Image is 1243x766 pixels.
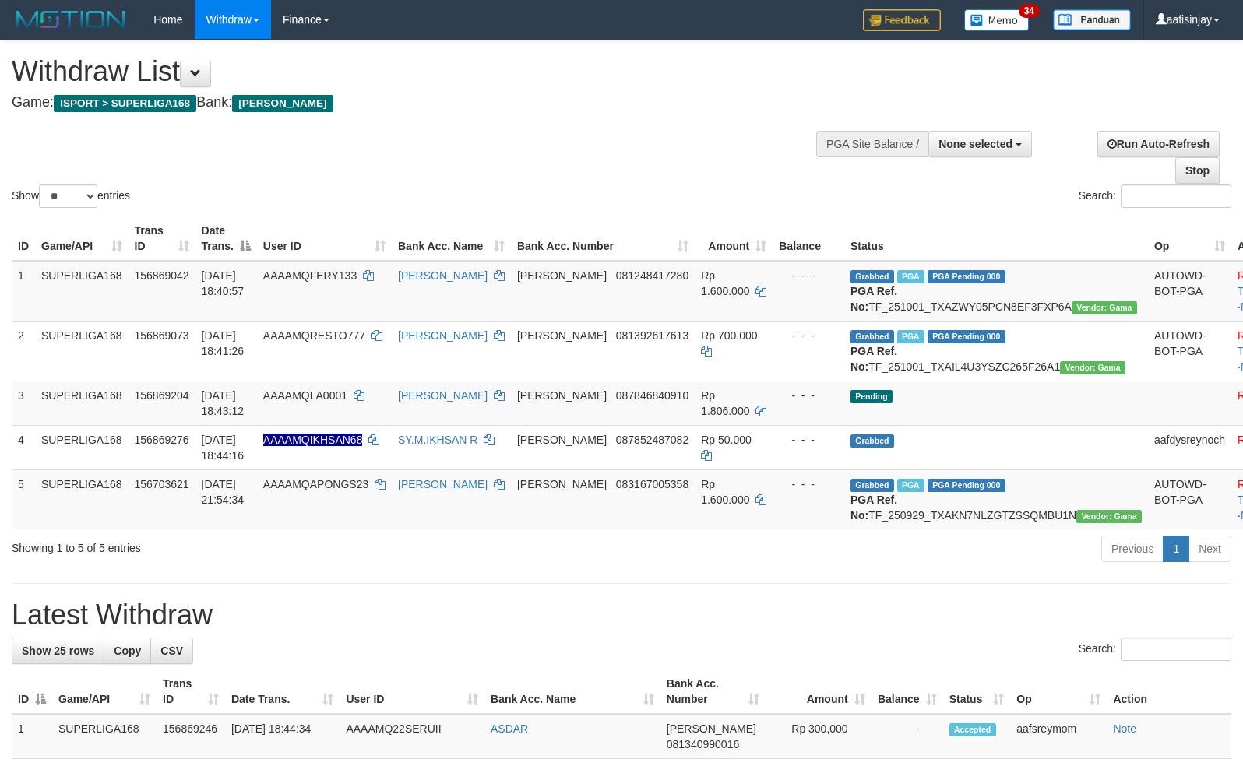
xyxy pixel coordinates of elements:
td: 5 [12,469,35,529]
a: ASDAR [491,722,528,735]
span: [PERSON_NAME] [232,95,333,112]
td: 1 [12,261,35,322]
span: None selected [938,138,1012,150]
label: Search: [1079,184,1231,208]
span: Pending [850,390,893,403]
button: None selected [928,131,1032,157]
span: [DATE] 18:40:57 [202,269,245,297]
td: 1 [12,714,52,759]
h1: Latest Withdraw [12,599,1231,631]
div: PGA Site Balance / [816,131,928,157]
a: Copy [104,638,151,664]
th: Amount: activate to sort column ascending [695,216,773,261]
a: Show 25 rows [12,638,104,664]
span: [PERSON_NAME] [517,434,607,446]
span: ISPORT > SUPERLIGA168 [54,95,196,112]
span: 156869276 [135,434,189,446]
label: Search: [1079,638,1231,661]
span: [PERSON_NAME] [517,478,607,490]
td: AAAAMQ22SERUII [340,714,484,759]
a: SY.M.IKHSAN R [398,434,477,446]
span: Grabbed [850,434,894,448]
img: MOTION_logo.png [12,8,130,31]
span: CSV [160,645,183,657]
td: 3 [12,381,35,425]
div: - - - [779,388,838,403]
span: 156869204 [135,389,189,402]
span: Copy 081340990016 to clipboard [667,738,739,750]
span: 156703621 [135,478,189,490]
span: Nama rekening ada tanda titik/strip, harap diedit [263,434,363,446]
span: Copy [114,645,141,657]
img: Button%20Memo.svg [964,9,1030,31]
td: - [872,714,943,759]
span: AAAAMQRESTO777 [263,329,365,342]
span: [PERSON_NAME] [667,722,756,735]
span: Copy 081392617613 to clipboard [616,329,688,342]
span: [DATE] 18:41:26 [202,329,245,357]
span: AAAAMQLA0001 [263,389,347,402]
td: 2 [12,321,35,381]
th: User ID: activate to sort column ascending [257,216,392,261]
select: Showentries [39,184,97,208]
th: Action [1107,669,1231,714]
span: PGA Pending [928,330,1005,343]
div: - - - [779,432,838,448]
span: 34 [1019,4,1040,18]
span: Vendor URL: https://trx31.1velocity.biz [1072,301,1137,314]
b: PGA Ref. No: [850,285,897,313]
a: Run Auto-Refresh [1097,131,1220,157]
span: AAAAMQFERY133 [263,269,357,282]
h1: Withdraw List [12,56,813,87]
span: Copy 083167005358 to clipboard [616,478,688,490]
img: Feedback.jpg [863,9,941,31]
th: Status [844,216,1148,261]
th: ID: activate to sort column descending [12,669,52,714]
th: Bank Acc. Number: activate to sort column ascending [660,669,766,714]
th: Balance: activate to sort column ascending [872,669,943,714]
th: Bank Acc. Name: activate to sort column ascending [392,216,511,261]
span: [DATE] 18:44:16 [202,434,245,462]
td: SUPERLIGA168 [35,381,129,425]
th: User ID: activate to sort column ascending [340,669,484,714]
span: 156869073 [135,329,189,342]
a: [PERSON_NAME] [398,329,488,342]
span: Grabbed [850,479,894,492]
a: Previous [1101,536,1164,562]
span: Copy 087852487082 to clipboard [616,434,688,446]
td: TF_251001_TXAIL4U3YSZC265F26A1 [844,321,1148,381]
span: [PERSON_NAME] [517,389,607,402]
div: Showing 1 to 5 of 5 entries [12,534,506,556]
td: [DATE] 18:44:34 [225,714,340,759]
td: SUPERLIGA168 [52,714,157,759]
span: Rp 50.000 [701,434,752,446]
th: Game/API: activate to sort column ascending [52,669,157,714]
th: Op: activate to sort column ascending [1148,216,1231,261]
th: Op: activate to sort column ascending [1010,669,1107,714]
span: Vendor URL: https://trx31.1velocity.biz [1060,361,1125,374]
td: aafdysreynoch [1148,425,1231,469]
div: - - - [779,328,838,343]
td: TF_250929_TXAKN7NLZGTZSSQMBU1N [844,469,1148,529]
div: - - - [779,268,838,283]
th: Balance [773,216,844,261]
span: [PERSON_NAME] [517,329,607,342]
th: Trans ID: activate to sort column ascending [157,669,225,714]
span: Accepted [949,723,996,736]
input: Search: [1121,184,1231,208]
td: SUPERLIGA168 [35,321,129,381]
a: [PERSON_NAME] [398,269,488,282]
span: Rp 700.000 [701,329,757,342]
td: 4 [12,425,35,469]
td: TF_251001_TXAZWY05PCN8EF3FXP6A [844,261,1148,322]
a: Next [1188,536,1231,562]
span: Rp 1.600.000 [701,269,749,297]
th: Trans ID: activate to sort column ascending [129,216,195,261]
div: - - - [779,476,838,492]
img: panduan.png [1053,9,1131,30]
th: Game/API: activate to sort column ascending [35,216,129,261]
th: Amount: activate to sort column ascending [766,669,872,714]
th: Date Trans.: activate to sort column descending [195,216,257,261]
h4: Game: Bank: [12,95,813,111]
span: 156869042 [135,269,189,282]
